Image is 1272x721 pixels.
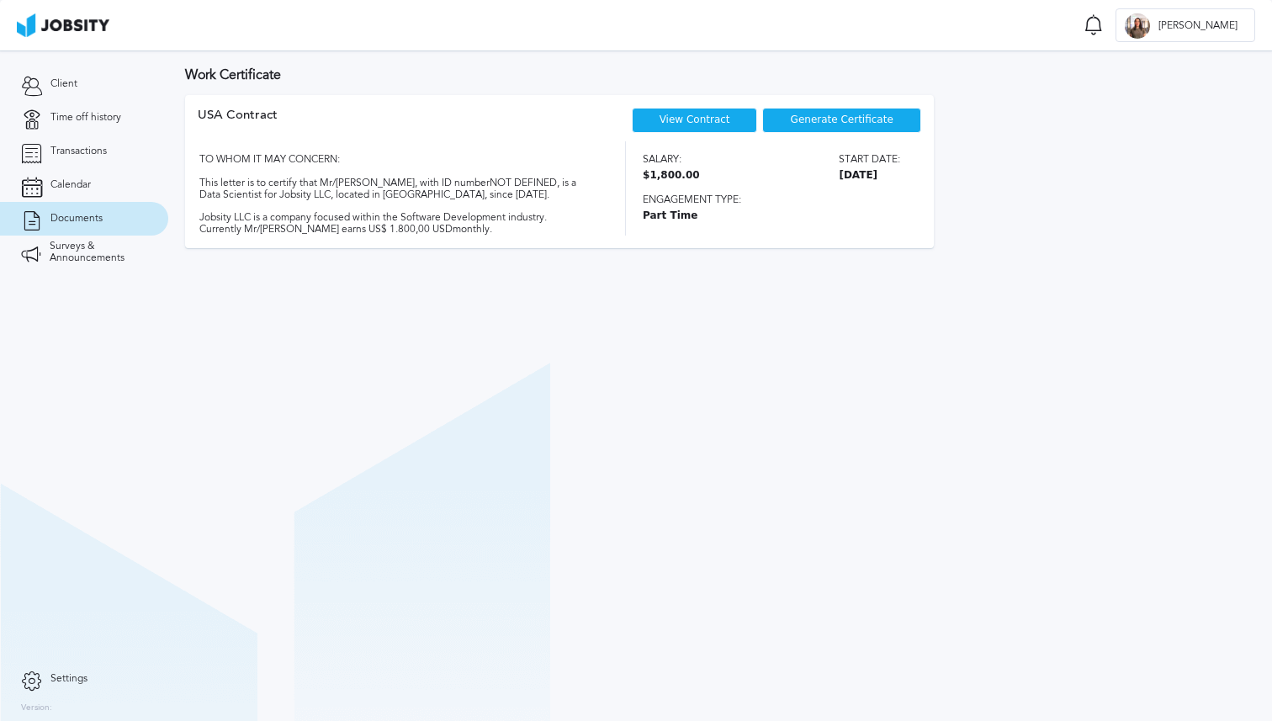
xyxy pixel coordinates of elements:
span: Surveys & Announcements [50,241,147,264]
div: USA Contract [198,108,278,141]
div: TO WHOM IT MAY CONCERN: This letter is to certify that Mr/[PERSON_NAME], with ID number NOT DEFIN... [198,141,596,236]
span: Settings [50,673,87,685]
span: Engagement type: [643,194,900,206]
span: Transactions [50,146,107,157]
label: Version: [21,703,52,713]
span: Generate Certificate [791,114,893,126]
span: Time off history [50,112,121,124]
span: [PERSON_NAME] [1150,20,1246,32]
span: $1,800.00 [643,170,700,182]
a: View Contract [660,114,730,125]
span: Start date: [839,154,900,166]
span: Salary: [643,154,700,166]
span: [DATE] [839,170,900,182]
img: ab4bad089aa723f57921c736e9817d99.png [17,13,109,37]
button: E[PERSON_NAME] [1116,8,1255,42]
div: E [1125,13,1150,39]
h3: Work Certificate [185,67,1255,82]
span: Documents [50,213,103,225]
span: Calendar [50,179,91,191]
span: Client [50,78,77,90]
span: Part Time [643,210,900,222]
